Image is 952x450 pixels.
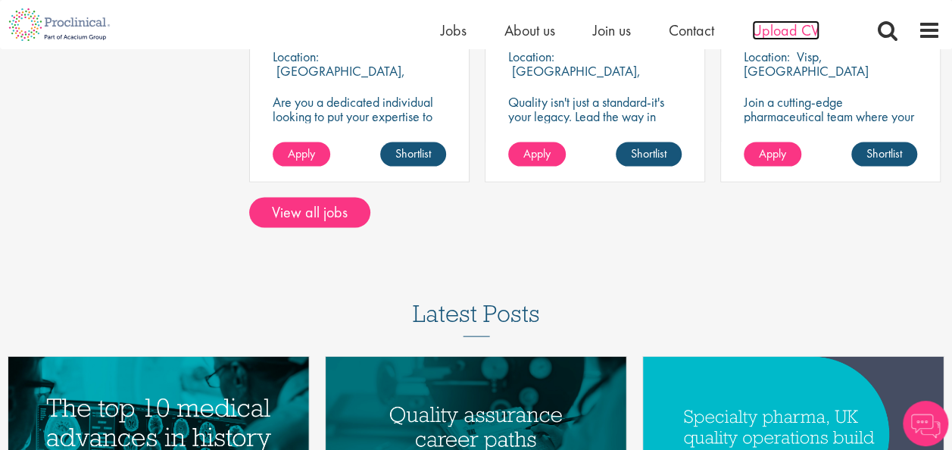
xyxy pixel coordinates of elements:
[288,145,315,161] span: Apply
[273,62,405,94] p: [GEOGRAPHIC_DATA], [GEOGRAPHIC_DATA]
[744,142,801,167] a: Apply
[273,142,330,167] a: Apply
[508,142,566,167] a: Apply
[413,301,540,337] h3: Latest Posts
[249,198,370,228] a: View all jobs
[523,145,551,161] span: Apply
[508,95,682,138] p: Quality isn't just a standard-it's your legacy. Lead the way in 503B excellence.
[273,48,319,65] span: Location:
[759,145,786,161] span: Apply
[851,142,917,167] a: Shortlist
[744,48,790,65] span: Location:
[744,95,917,167] p: Join a cutting-edge pharmaceutical team where your precision and passion for quality will help sh...
[752,20,819,40] a: Upload CV
[669,20,714,40] a: Contact
[508,62,641,94] p: [GEOGRAPHIC_DATA], [GEOGRAPHIC_DATA]
[616,142,682,167] a: Shortlist
[593,20,631,40] a: Join us
[441,20,467,40] a: Jobs
[273,95,446,181] p: Are you a dedicated individual looking to put your expertise to work fully flexibly in a remote p...
[380,142,446,167] a: Shortlist
[504,20,555,40] a: About us
[508,48,554,65] span: Location:
[903,401,948,446] img: Chatbot
[744,48,869,80] p: Visp, [GEOGRAPHIC_DATA]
